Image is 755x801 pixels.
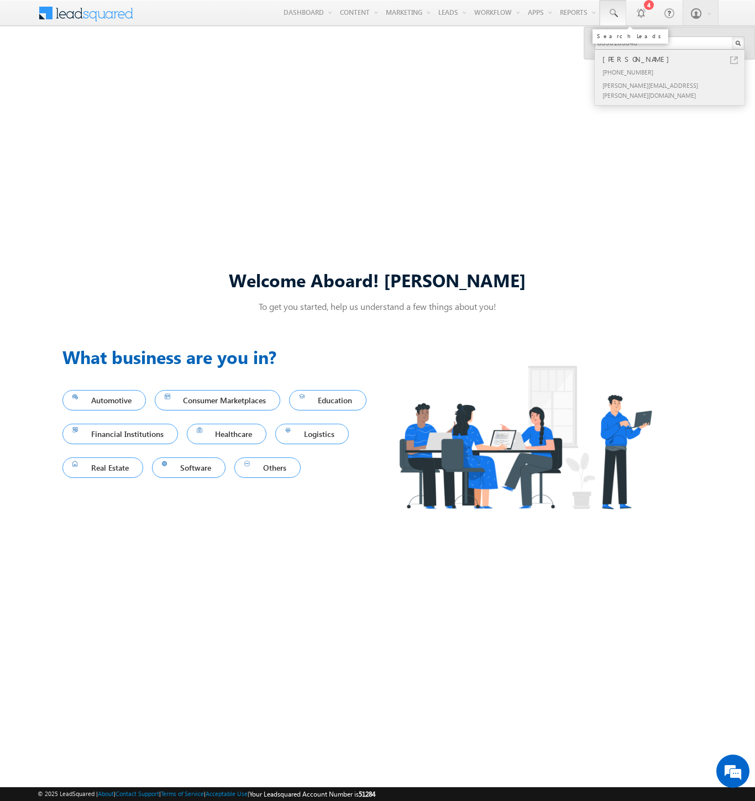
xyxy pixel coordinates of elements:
[197,426,257,441] span: Healthcare
[98,790,114,797] a: About
[600,53,748,65] div: [PERSON_NAME]
[597,33,664,39] div: Search Leads
[62,301,693,312] p: To get you started, help us understand a few things about you!
[206,790,248,797] a: Acceptable Use
[38,789,375,799] span: © 2025 LeadSquared | | | | |
[72,393,136,408] span: Automotive
[62,268,693,292] div: Welcome Aboard! [PERSON_NAME]
[62,344,377,370] h3: What business are you in?
[244,460,291,475] span: Others
[162,460,216,475] span: Software
[377,344,673,531] img: Industry.png
[165,393,271,408] span: Consumer Marketplaces
[249,790,375,798] span: Your Leadsquared Account Number is
[600,65,748,78] div: [PHONE_NUMBER]
[161,790,204,797] a: Terms of Service
[359,790,375,798] span: 51284
[116,790,159,797] a: Contact Support
[600,78,748,102] div: [PERSON_NAME][EMAIL_ADDRESS][PERSON_NAME][DOMAIN_NAME]
[299,393,356,408] span: Education
[285,426,339,441] span: Logistics
[72,460,133,475] span: Real Estate
[72,426,168,441] span: Financial Institutions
